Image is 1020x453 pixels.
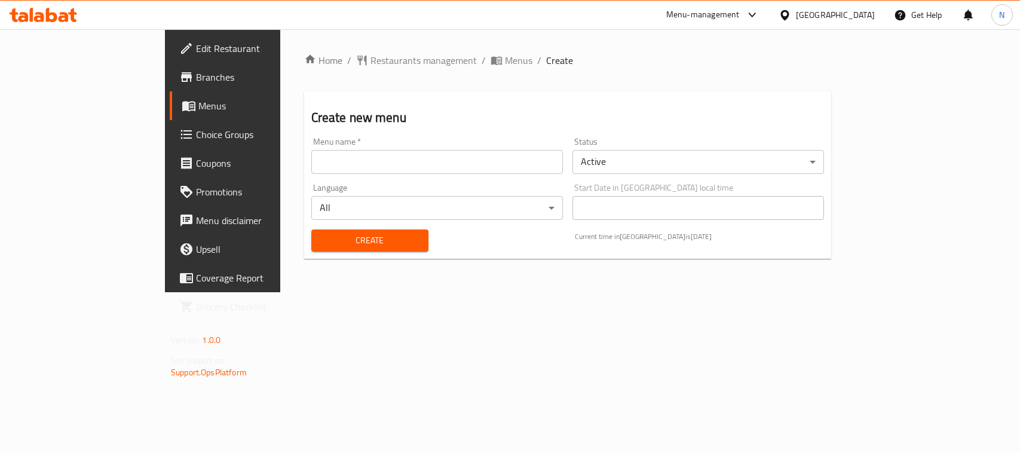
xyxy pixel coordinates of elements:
span: Menu disclaimer [196,213,326,228]
li: / [482,53,486,68]
span: Edit Restaurant [196,41,326,56]
span: Upsell [196,242,326,256]
input: Please enter Menu name [311,150,563,174]
a: Branches [170,63,335,91]
a: Edit Restaurant [170,34,335,63]
button: Create [311,229,429,252]
span: Menus [505,53,532,68]
div: Menu-management [666,8,740,22]
span: Coverage Report [196,271,326,285]
li: / [537,53,541,68]
a: Upsell [170,235,335,264]
a: Coupons [170,149,335,177]
li: / [347,53,351,68]
span: Choice Groups [196,127,326,142]
span: Restaurants management [370,53,477,68]
a: Menu disclaimer [170,206,335,235]
span: Grocery Checklist [196,299,326,314]
span: Promotions [196,185,326,199]
p: Current time in [GEOGRAPHIC_DATA] is [DATE] [575,231,824,242]
span: Menus [198,99,326,113]
span: Branches [196,70,326,84]
span: Create [546,53,573,68]
a: Promotions [170,177,335,206]
span: Get support on: [171,353,226,368]
a: Coverage Report [170,264,335,292]
a: Support.OpsPlatform [171,365,247,380]
h2: Create new menu [311,109,824,127]
span: Create [321,233,419,248]
span: 1.0.0 [202,332,220,348]
a: Restaurants management [356,53,477,68]
span: Version: [171,332,200,348]
a: Grocery Checklist [170,292,335,321]
a: Menus [170,91,335,120]
div: All [311,196,563,220]
span: N [999,8,1004,22]
a: Choice Groups [170,120,335,149]
div: [GEOGRAPHIC_DATA] [796,8,875,22]
span: Coupons [196,156,326,170]
a: Menus [491,53,532,68]
div: Active [572,150,824,174]
nav: breadcrumb [304,53,831,68]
